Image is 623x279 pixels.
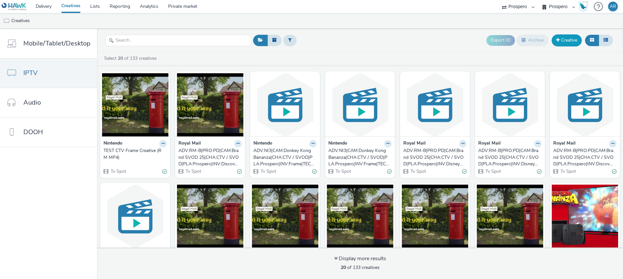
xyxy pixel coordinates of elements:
[477,73,543,136] img: ADV:RM-B|PRO:PD|CAM:Brand SVOD 25|CHA:CTV / SVOD|PLA:Prospero|INV:Disney+|TEC:N/A|PHA:|OBJ:Awaren...
[478,147,539,167] div: ADV:RM-B|PRO:PD|CAM:Brand SVOD 25|CHA:CTV / SVOD|PLA:Prospero|INV:Disney+|TEC:N/A|PHA:|OBJ:Awaren...
[237,168,242,175] div: Valid
[387,168,392,175] div: Valid
[178,147,242,167] a: ADV:RM-B|PRO:PD|CAM:Brand SVOD 25|CHA:CTV / SVOD|PLA:Prospero|INV:Discovery+|TEC:N/A|PHA:|OBJ:Awa...
[177,184,243,248] img: ADV:RM-B|PRO:PD|CAM:Brand SVOD 25|CHA:CTV / SVOD|PLA:Prospero|INV:Discovery+|TEC:N/A|PHA:|OBJ:Awa...
[560,168,576,174] span: Tv Spot
[517,35,548,46] button: Archive
[477,184,543,248] img: ADV:RM-B|PRO:PD|CAM:Brand SVOD 25|CHA:CTV / SVOD|PLA:Prospero|INV:Disney+|TEC:N/A|PHA:|OBJ:Awaren...
[341,264,380,271] span: of 133 creatives
[178,147,239,167] div: ADV:RM-B|PRO:PD|CAM:Brand SVOD 25|CHA:CTV / SVOD|PLA:Prospero|INV:Discovery+|TEC:N/A|PHA:|OBJ:Awa...
[23,98,41,107] span: Audio
[260,168,276,174] span: Tv Spot
[552,184,618,248] img: ADV:NI3|CAM:Donkey Kong Bananza|CHA:CTV / SVOD|PLA:Prospero|INV:Frame|TEC:N/A|PHA:|OBJ:Awareness|...
[402,184,468,248] img: ADV:RM-B|PRO:PD|CAM:Brand SVOD 25|CHA:CTV / SVOD|PLA:Prospero|INV:Discovery+|TEC:N/A|PHA:|OBJ:Awa...
[585,35,599,46] button: Grid
[104,147,164,161] div: TEST CTV Frame Creative (RM MP4)
[578,1,591,12] a: Hawk Academy
[253,147,317,167] a: ADV:NI3|CAM:Donkey Kong Bananza|CHA:CTV / SVOD|PLA:Prospero|INV:Frame|TEC:N/A|PHA:|OBJ:Awareness|...
[553,147,617,167] a: ADV:RM-B|PRO:PD|CAM:Brand SVOD 25|CHA:CTV / SVOD|PLA:Prospero|INV:Discovery+|TEC:N/A|PHA:|OBJ:Awa...
[578,1,588,12] img: Hawk Academy
[485,168,501,174] span: Tv Spot
[3,18,10,24] img: tv
[403,140,426,147] strong: Royal Mail
[177,73,243,136] img: ADV:RM-B|PRO:PD|CAM:Brand SVOD 25|CHA:CTV / SVOD|PLA:Prospero|INV:Discovery+|TEC:N/A|PHA:|OBJ:Awa...
[537,168,542,175] div: Valid
[402,73,468,136] img: ADV:RM-B|PRO:PD|CAM:Brand SVOD 25|CHA:CTV / SVOD|PLA:Prospero|INV:Disney+|TEC:N/A|PHA:|OBJ:Awaren...
[327,73,393,136] img: ADV:NI3|CAM:Donkey Kong Bananza|CHA:CTV / SVOD|PLA:Prospero|INV:Frame|TEC:N/A|PHA:|OBJ:Awareness|...
[552,34,582,46] a: Creative
[2,3,27,11] img: undefined Logo
[328,147,392,167] a: ADV:NI3|CAM:Donkey Kong Bananza|CHA:CTV / SVOD|PLA:Prospero|INV:Frame|TEC:N/A|PHA:|OBJ:Awareness|...
[462,168,467,175] div: Valid
[178,140,201,147] strong: Royal Mail
[104,140,122,147] strong: Nintendo
[162,168,167,175] div: Valid
[403,147,464,167] div: ADV:RM-B|PRO:PD|CAM:Brand SVOD 25|CHA:CTV / SVOD|PLA:Prospero|INV:Disney+|TEC:N/A|PHA:|OBJ:Awaren...
[253,140,272,147] strong: Nintendo
[23,127,43,137] span: DOOH
[23,68,38,78] span: IPTV
[341,264,346,271] strong: 20
[403,147,467,167] a: ADV:RM-B|PRO:PD|CAM:Brand SVOD 25|CHA:CTV / SVOD|PLA:Prospero|INV:Disney+|TEC:N/A|PHA:|OBJ:Awaren...
[23,39,91,48] span: Mobile/Tablet/Desktop
[252,184,318,248] img: ADV:RM-B|PRO:PD|CAM:Brand SVOD 25|CHA:CTV / SVOD|PLA:Prospero|INV:Disney+|TEC:N/A|PHA:|OBJ:Awaren...
[553,147,614,167] div: ADV:RM-B|PRO:PD|CAM:Brand SVOD 25|CHA:CTV / SVOD|PLA:Prospero|INV:Discovery+|TEC:N/A|PHA:|OBJ:Awa...
[486,35,515,45] button: Export ID
[102,73,168,136] img: TEST CTV Frame Creative (RM MP4) visual
[105,35,251,46] input: Search...
[599,35,613,46] button: Table
[335,168,351,174] span: Tv Spot
[312,168,317,175] div: Valid
[185,168,201,174] span: Tv Spot
[110,168,126,174] span: Tv Spot
[328,140,347,147] strong: Nintendo
[478,140,501,147] strong: Royal Mail
[612,168,617,175] div: Valid
[253,147,314,167] div: ADV:NI3|CAM:Donkey Kong Bananza|CHA:CTV / SVOD|PLA:Prospero|INV:Frame|TEC:N/A|PHA:|OBJ:Awareness|...
[252,73,318,136] img: ADV:NI3|CAM:Donkey Kong Bananza|CHA:CTV / SVOD|PLA:Prospero|INV:Frame|TEC:N/A|PHA:|OBJ:Awareness|...
[104,55,159,61] a: Select of 133 creatives
[610,2,616,11] div: AR
[553,140,576,147] strong: Royal Mail
[102,184,168,248] img: ADV:RM-B|PRO:PD|CAM:Brand SVOD 25|CHA:CTV / SVOD|PLA:Prospero|INV:Disney+|TEC:N/A|PHA:|OBJ:Awaren...
[328,147,389,167] div: ADV:NI3|CAM:Donkey Kong Bananza|CHA:CTV / SVOD|PLA:Prospero|INV:Frame|TEC:N/A|PHA:|OBJ:Awareness|...
[410,168,426,174] span: Tv Spot
[478,147,542,167] a: ADV:RM-B|PRO:PD|CAM:Brand SVOD 25|CHA:CTV / SVOD|PLA:Prospero|INV:Disney+|TEC:N/A|PHA:|OBJ:Awaren...
[334,255,386,262] div: Display more results
[327,184,393,248] img: ADV:RM-B|PRO:PD|CAM:Brand SVOD 25|CHA:CTV / SVOD|PLA:Prospero|INV:Samba|TEC:N/A|PHA:|OBJ:Awarenes...
[118,55,123,61] strong: 20
[104,147,167,161] a: TEST CTV Frame Creative (RM MP4)
[552,73,618,136] img: ADV:RM-B|PRO:PD|CAM:Brand SVOD 25|CHA:CTV / SVOD|PLA:Prospero|INV:Discovery+|TEC:N/A|PHA:|OBJ:Awa...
